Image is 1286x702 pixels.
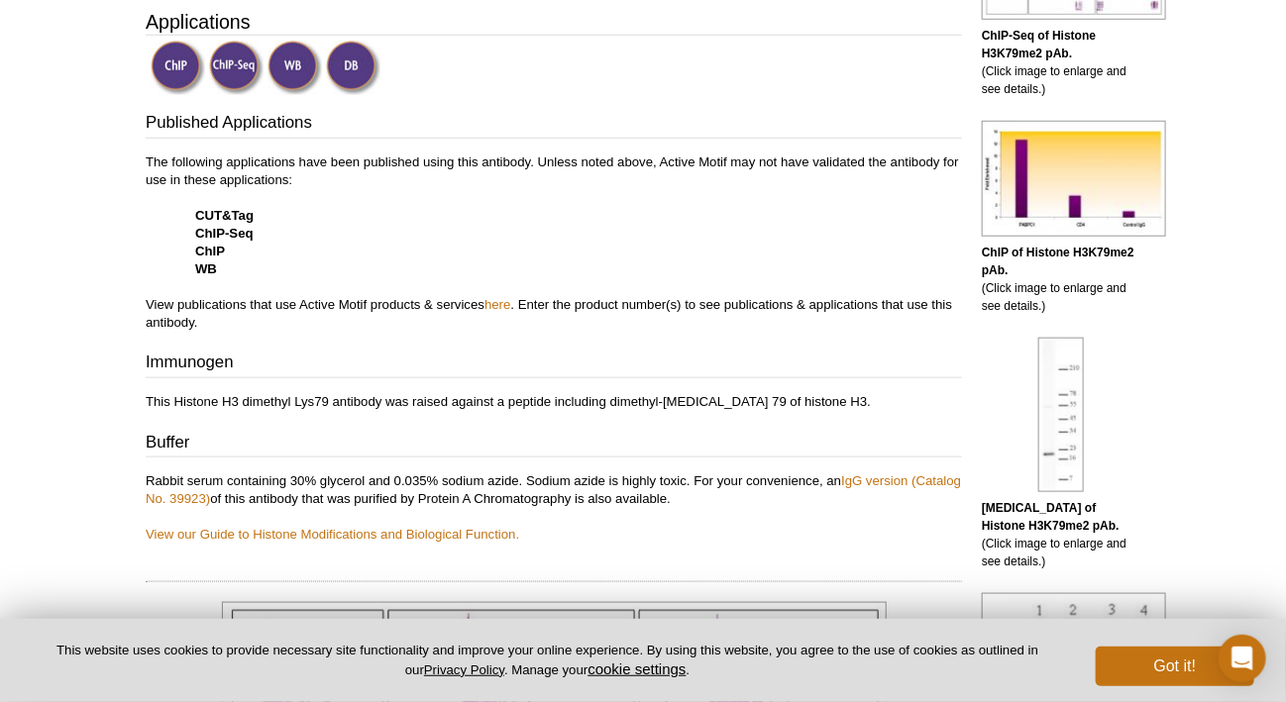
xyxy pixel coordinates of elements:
img: Histone H3K79me2 antibody (pAb) tested by dot blot analysis. [982,593,1166,700]
p: Rabbit serum containing 30% glycerol and 0.035% sodium azide. Sodium azide is highly toxic. For y... [146,472,962,544]
p: (Click image to enlarge and see details.) [982,244,1140,315]
p: (Click image to enlarge and see details.) [982,499,1140,570]
button: Got it! [1096,647,1254,686]
p: The following applications have been published using this antibody. Unless noted above, Active Mo... [146,153,962,332]
b: [MEDICAL_DATA] of Histone H3K79me2 pAb. [982,501,1120,533]
p: This website uses cookies to provide necessary site functionality and improve your online experie... [32,642,1063,679]
strong: ChIP-Seq [195,226,254,241]
h3: Published Applications [146,111,962,139]
img: Histone H3K79me2 antibody (pAb) tested by ChIP. [982,121,1166,237]
a: View our Guide to Histone Modifications and Biological Function. [146,527,519,542]
h3: Applications [146,7,962,37]
img: Histone H3K79me2 antibody (pAb) tested by Western blot. [1038,338,1084,492]
h3: Buffer [146,431,962,458]
button: cookie settings [588,660,686,677]
div: Open Intercom Messenger [1219,635,1266,682]
b: ChIP-Seq of Histone H3K79me2 pAb. [982,29,1096,60]
strong: WB [195,261,217,276]
a: Privacy Policy [424,662,504,677]
img: Western Blot Validated [268,41,322,95]
h3: Immunogen [146,351,962,378]
p: This Histone H3 dimethyl Lys79 antibody was raised against a peptide including dimethyl-[MEDICAL_... [146,393,962,411]
img: ChIP Validated [151,41,205,95]
img: ChIP-Seq Validated [209,41,264,95]
strong: ChIP [195,244,225,258]
a: here [484,297,510,312]
p: (Click image to enlarge and see details.) [982,27,1140,98]
img: Dot Blot Validated [326,41,380,95]
b: ChIP of Histone H3K79me2 pAb. [982,246,1134,277]
strong: CUT&Tag [195,208,254,223]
